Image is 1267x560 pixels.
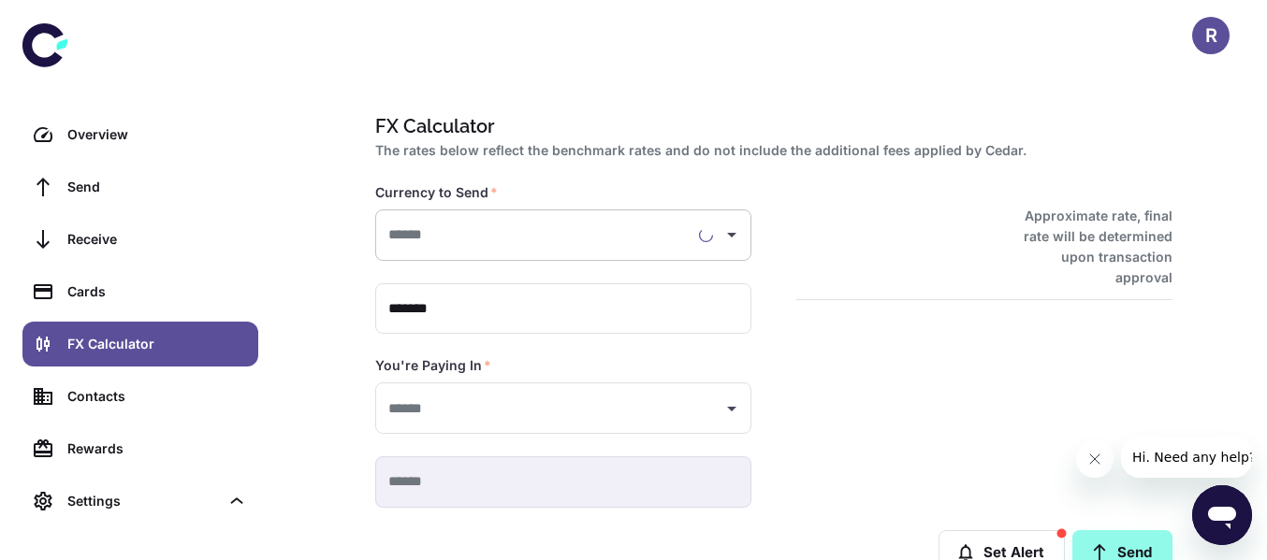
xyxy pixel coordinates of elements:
button: Open [719,222,745,248]
span: Hi. Need any help? [11,13,135,28]
a: Cards [22,269,258,314]
div: Send [67,177,247,197]
a: Receive [22,217,258,262]
div: Settings [67,491,219,511]
label: Currency to Send [375,183,498,202]
a: FX Calculator [22,322,258,366]
div: FX Calculator [67,334,247,354]
a: Contacts [22,374,258,419]
iframe: Message from company [1121,437,1252,478]
div: Rewards [67,438,247,459]
div: Settings [22,479,258,524]
div: Contacts [67,386,247,407]
div: Overview [67,124,247,145]
button: R [1192,17,1230,54]
h1: FX Calculator [375,112,1165,140]
a: Send [22,165,258,209]
button: Open [719,395,745,422]
div: Cards [67,281,247,302]
h6: Approximate rate, final rate will be determined upon transaction approval [1003,206,1172,288]
iframe: Button to launch messaging window [1192,485,1252,545]
a: Overview [22,112,258,157]
a: Rewards [22,426,258,471]
label: You're Paying In [375,356,491,375]
iframe: Close message [1076,440,1114,478]
div: Receive [67,229,247,250]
